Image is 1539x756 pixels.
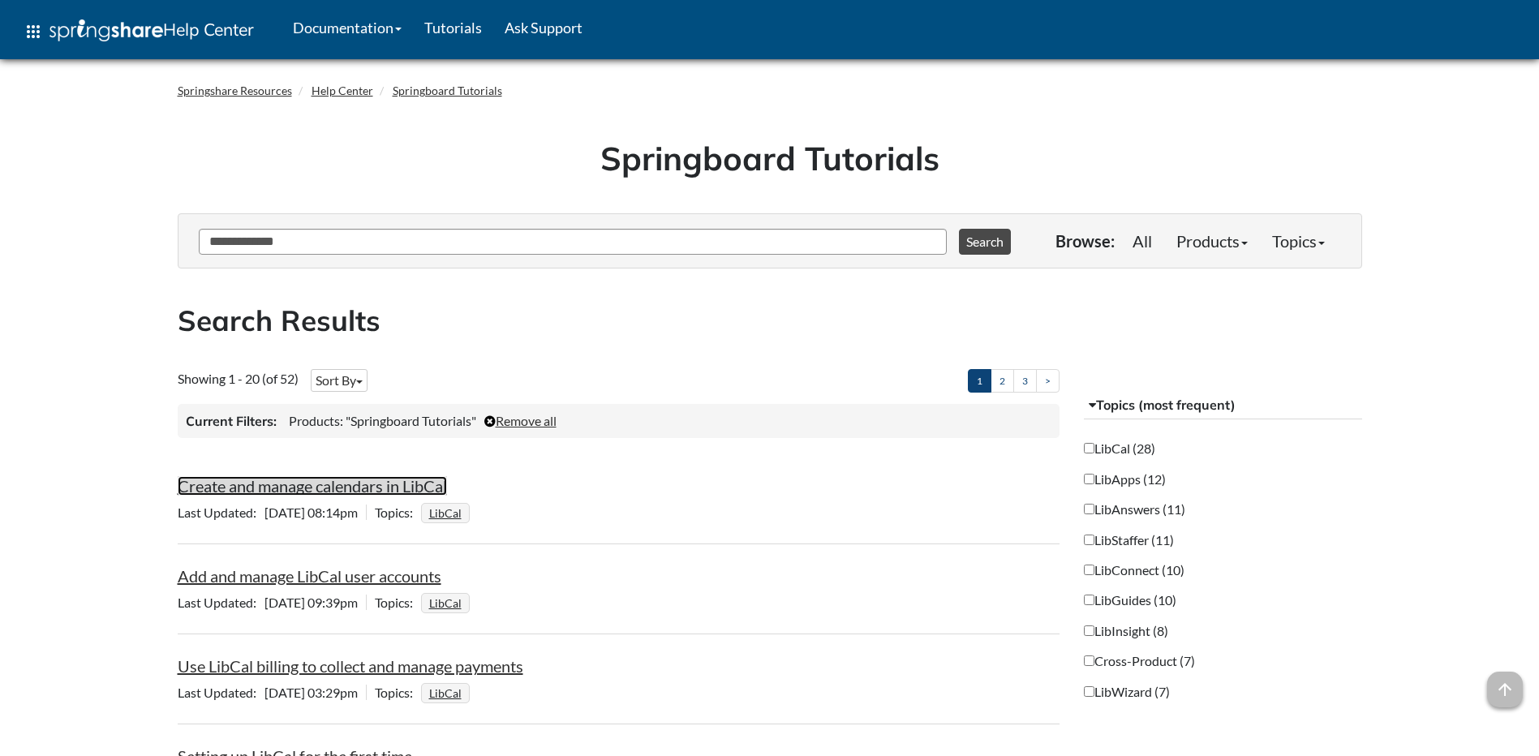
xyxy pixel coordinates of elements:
[1487,673,1523,693] a: arrow_upward
[24,22,43,41] span: apps
[186,412,277,430] h3: Current Filters
[1084,474,1094,484] input: LibApps (12)
[312,84,373,97] a: Help Center
[427,591,464,615] a: LibCal
[178,595,264,610] span: Last Updated
[375,685,421,700] span: Topics
[178,685,366,700] span: [DATE] 03:29pm
[1055,230,1115,252] p: Browse:
[959,229,1011,255] button: Search
[1487,672,1523,707] span: arrow_upward
[427,681,464,705] a: LibCal
[1260,225,1337,257] a: Topics
[1084,686,1094,697] input: LibWizard (7)
[1084,565,1094,575] input: LibConnect (10)
[178,371,299,386] span: Showing 1 - 20 (of 52)
[375,505,421,520] span: Topics
[49,19,163,41] img: Springshare
[178,84,292,97] a: Springshare Resources
[178,566,441,586] a: Add and manage LibCal user accounts
[1164,225,1260,257] a: Products
[1084,591,1176,609] label: LibGuides (10)
[1084,535,1094,545] input: LibStaffer (11)
[1084,622,1168,640] label: LibInsight (8)
[12,7,265,56] a: apps Help Center
[1084,595,1094,605] input: LibGuides (10)
[1084,504,1094,514] input: LibAnswers (11)
[163,19,254,40] span: Help Center
[1084,625,1094,636] input: LibInsight (8)
[421,595,474,610] ul: Topics
[375,595,421,610] span: Topics
[1084,531,1174,549] label: LibStaffer (11)
[1084,652,1195,670] label: Cross-Product (7)
[1084,440,1155,457] label: LibCal (28)
[1084,443,1094,453] input: LibCal (28)
[1084,470,1166,488] label: LibApps (12)
[1084,683,1170,701] label: LibWizard (7)
[1084,561,1184,579] label: LibConnect (10)
[178,476,447,496] a: Create and manage calendars in LibCal
[413,7,493,48] a: Tutorials
[968,369,991,393] a: 1
[484,413,557,428] a: Remove all
[1036,369,1060,393] a: >
[1120,225,1164,257] a: All
[1084,500,1185,518] label: LibAnswers (11)
[1013,369,1037,393] a: 3
[968,369,1060,393] ul: Pagination of search results
[178,505,366,520] span: [DATE] 08:14pm
[289,413,343,428] span: Products:
[178,595,366,610] span: [DATE] 09:39pm
[393,84,502,97] a: Springboard Tutorials
[190,135,1350,181] h1: Springboard Tutorials
[178,301,1362,341] h2: Search Results
[991,369,1014,393] a: 2
[421,505,474,520] ul: Topics
[421,685,474,700] ul: Topics
[1084,655,1094,666] input: Cross-Product (7)
[346,413,476,428] span: "Springboard Tutorials"
[311,369,368,392] button: Sort By
[178,505,264,520] span: Last Updated
[1084,391,1362,420] button: Topics (most frequent)
[427,501,464,525] a: LibCal
[178,656,523,676] a: Use LibCal billing to collect and manage payments
[178,685,264,700] span: Last Updated
[493,7,594,48] a: Ask Support
[282,7,413,48] a: Documentation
